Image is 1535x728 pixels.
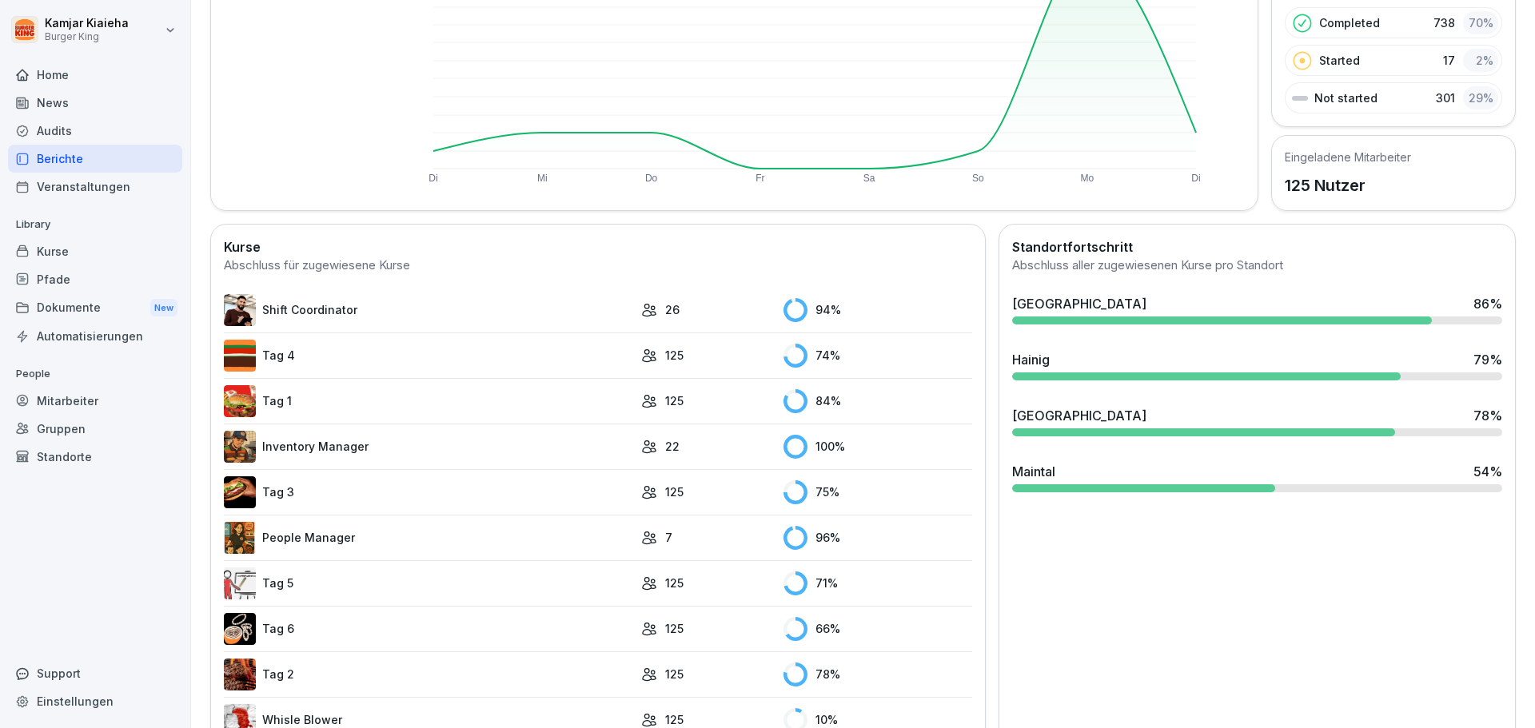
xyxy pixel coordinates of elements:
a: Automatisierungen [8,322,182,350]
a: Shift Coordinator [224,294,633,326]
p: Completed [1319,14,1380,31]
div: Maintal [1012,462,1055,481]
p: 738 [1433,14,1455,31]
a: Inventory Manager [224,431,633,463]
p: 125 [665,347,684,364]
img: vy1vuzxsdwx3e5y1d1ft51l0.png [224,567,256,599]
a: [GEOGRAPHIC_DATA]86% [1006,288,1509,331]
a: Gruppen [8,415,182,443]
img: o1h5p6rcnzw0lu1jns37xjxx.png [224,431,256,463]
div: 71 % [783,571,972,595]
div: Dokumente [8,293,182,323]
a: People Manager [224,522,633,554]
p: 301 [1436,90,1455,106]
p: 7 [665,529,672,546]
div: 2 % [1463,49,1498,72]
div: Hainig [1012,350,1050,369]
p: Burger King [45,31,129,42]
text: Di [1191,173,1200,184]
p: People [8,361,182,387]
a: Tag 3 [224,476,633,508]
text: Fr [756,173,764,184]
div: 79 % [1473,350,1502,369]
div: 100 % [783,435,972,459]
img: cq6tslmxu1pybroki4wxmcwi.png [224,476,256,508]
a: Veranstaltungen [8,173,182,201]
img: kxzo5hlrfunza98hyv09v55a.png [224,385,256,417]
a: Kurse [8,237,182,265]
a: Audits [8,117,182,145]
text: Mi [537,173,548,184]
a: Tag 6 [224,613,633,645]
div: 86 % [1473,294,1502,313]
div: 78 % [783,662,972,686]
div: 29 % [1463,86,1498,109]
p: 125 Nutzer [1285,173,1411,197]
p: 125 [665,392,684,409]
div: 78 % [1473,406,1502,425]
div: Support [8,659,182,687]
h2: Standortfortschritt [1012,237,1502,257]
p: 125 [665,620,684,637]
img: hzkj8u8nkg09zk50ub0d0otk.png [224,658,256,690]
p: 125 [665,711,684,728]
div: 66 % [783,617,972,641]
a: Standorte [8,443,182,471]
div: 74 % [783,344,972,368]
text: So [972,173,984,184]
div: 75 % [783,480,972,504]
text: Di [429,173,437,184]
text: Mo [1080,173,1094,184]
a: Tag 5 [224,567,633,599]
img: xc3x9m9uz5qfs93t7kmvoxs4.png [224,522,256,554]
div: 94 % [783,298,972,322]
div: [GEOGRAPHIC_DATA] [1012,294,1146,313]
text: Do [645,173,658,184]
p: Library [8,212,182,237]
div: 54 % [1473,462,1502,481]
a: Einstellungen [8,687,182,715]
a: Home [8,61,182,89]
div: 96 % [783,526,972,550]
a: [GEOGRAPHIC_DATA]78% [1006,400,1509,443]
a: Mitarbeiter [8,387,182,415]
h5: Eingeladene Mitarbeiter [1285,149,1411,165]
a: Pfade [8,265,182,293]
div: 84 % [783,389,972,413]
p: Kamjar Kiaieha [45,17,129,30]
a: Berichte [8,145,182,173]
p: 125 [665,483,684,500]
p: 125 [665,666,684,682]
div: Abschluss aller zugewiesenen Kurse pro Standort [1012,257,1502,275]
a: Maintal54% [1006,455,1509,499]
div: New [150,299,177,317]
p: Started [1319,52,1360,69]
a: Tag 4 [224,340,633,372]
h2: Kurse [224,237,972,257]
div: 70 % [1463,11,1498,34]
a: Tag 1 [224,385,633,417]
p: Not started [1314,90,1378,106]
img: rvamvowt7cu6mbuhfsogl0h5.png [224,613,256,645]
img: a35kjdk9hf9utqmhbz0ibbvi.png [224,340,256,372]
p: 22 [665,438,680,455]
a: DokumenteNew [8,293,182,323]
p: 26 [665,301,680,318]
text: Sa [863,173,875,184]
a: Hainig79% [1006,344,1509,387]
a: News [8,89,182,117]
a: Tag 2 [224,658,633,690]
div: [GEOGRAPHIC_DATA] [1012,406,1146,425]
